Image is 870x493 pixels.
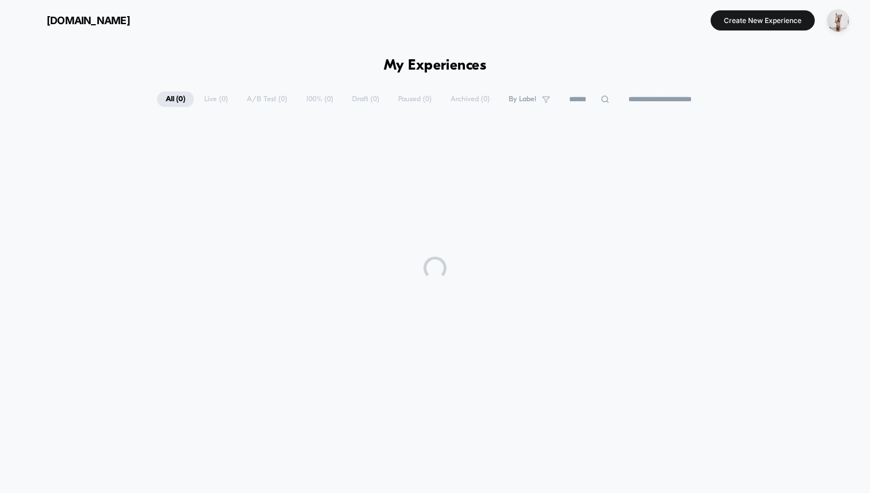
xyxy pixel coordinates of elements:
[384,58,487,74] h1: My Experiences
[509,95,536,104] span: By Label
[827,9,849,32] img: ppic
[157,91,194,107] span: All ( 0 )
[823,9,853,32] button: ppic
[17,11,133,29] button: [DOMAIN_NAME]
[47,14,130,26] span: [DOMAIN_NAME]
[711,10,815,30] button: Create New Experience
